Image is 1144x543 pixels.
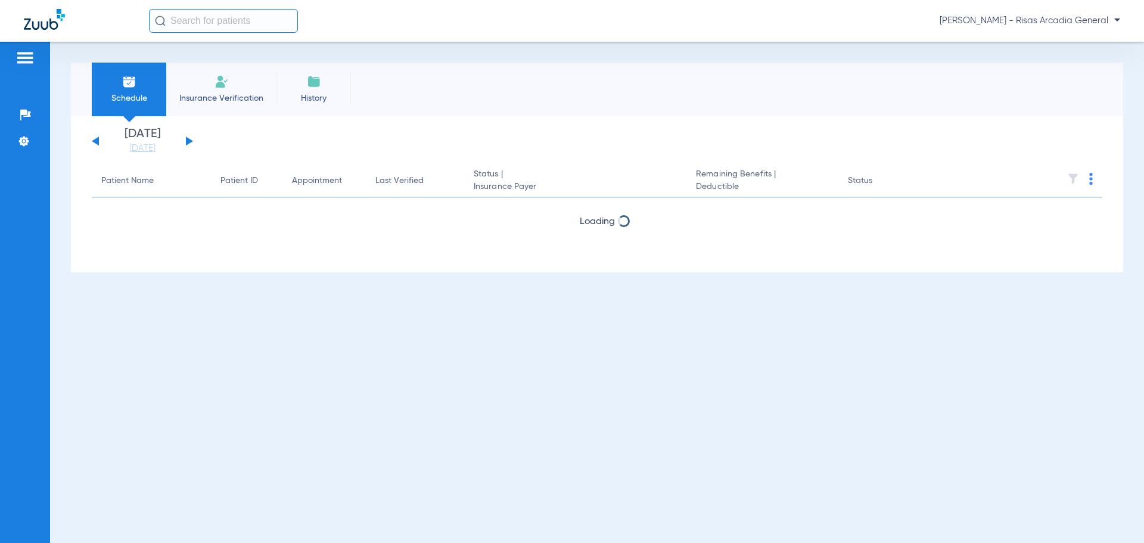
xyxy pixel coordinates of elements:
[375,175,424,187] div: Last Verified
[155,15,166,26] img: Search Icon
[474,181,677,193] span: Insurance Payer
[686,165,838,198] th: Remaining Benefits |
[101,92,157,104] span: Schedule
[220,175,258,187] div: Patient ID
[464,165,686,198] th: Status |
[107,128,178,154] li: [DATE]
[122,75,136,89] img: Schedule
[101,175,154,187] div: Patient Name
[1089,173,1093,185] img: group-dot-blue.svg
[220,175,273,187] div: Patient ID
[285,92,342,104] span: History
[292,175,356,187] div: Appointment
[940,15,1120,27] span: [PERSON_NAME] - Risas Arcadia General
[375,175,455,187] div: Last Verified
[107,142,178,154] a: [DATE]
[696,181,828,193] span: Deductible
[307,75,321,89] img: History
[24,9,65,30] img: Zuub Logo
[149,9,298,33] input: Search for patients
[838,165,919,198] th: Status
[580,217,615,226] span: Loading
[101,175,201,187] div: Patient Name
[1067,173,1079,185] img: filter.svg
[292,175,342,187] div: Appointment
[15,51,35,65] img: hamburger-icon
[214,75,229,89] img: Manual Insurance Verification
[175,92,268,104] span: Insurance Verification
